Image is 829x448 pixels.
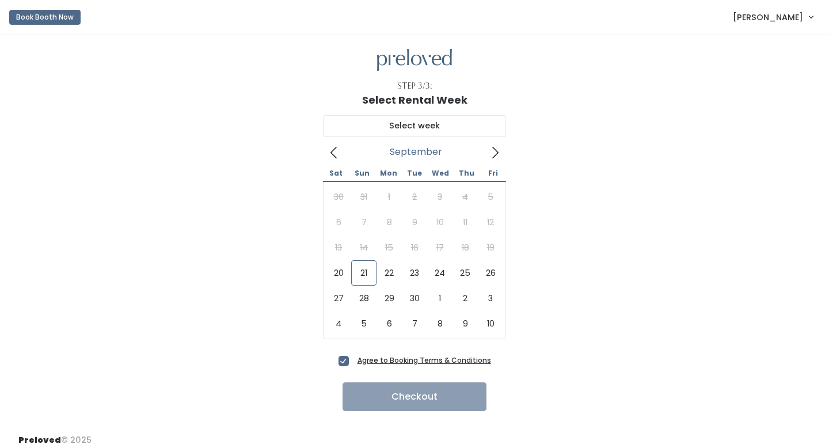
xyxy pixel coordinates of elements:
[427,286,452,311] span: October 1, 2025
[427,260,452,286] span: September 24, 2025
[377,311,402,336] span: October 6, 2025
[478,260,503,286] span: September 26, 2025
[402,311,427,336] span: October 7, 2025
[452,311,478,336] span: October 9, 2025
[428,170,454,177] span: Wed
[733,11,803,24] span: [PERSON_NAME]
[377,286,402,311] span: September 29, 2025
[358,355,491,365] a: Agree to Booking Terms & Conditions
[9,10,81,25] button: Book Booth Now
[9,5,81,30] a: Book Booth Now
[452,286,478,311] span: October 2, 2025
[452,260,478,286] span: September 25, 2025
[351,286,377,311] span: September 28, 2025
[362,94,467,106] h1: Select Rental Week
[402,286,427,311] span: September 30, 2025
[390,150,442,154] span: September
[721,5,824,29] a: [PERSON_NAME]
[323,170,349,177] span: Sat
[377,260,402,286] span: September 22, 2025
[454,170,480,177] span: Thu
[351,311,377,336] span: October 5, 2025
[377,49,452,71] img: preloved logo
[397,80,432,92] div: Step 3/3:
[375,170,401,177] span: Mon
[402,260,427,286] span: September 23, 2025
[18,434,61,446] span: Preloved
[349,170,375,177] span: Sun
[351,260,377,286] span: September 21, 2025
[480,170,506,177] span: Fri
[343,382,486,411] button: Checkout
[427,311,452,336] span: October 8, 2025
[478,286,503,311] span: October 3, 2025
[326,311,351,336] span: October 4, 2025
[478,311,503,336] span: October 10, 2025
[401,170,427,177] span: Tue
[323,115,506,137] input: Select week
[18,425,92,446] div: © 2025
[326,286,351,311] span: September 27, 2025
[326,260,351,286] span: September 20, 2025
